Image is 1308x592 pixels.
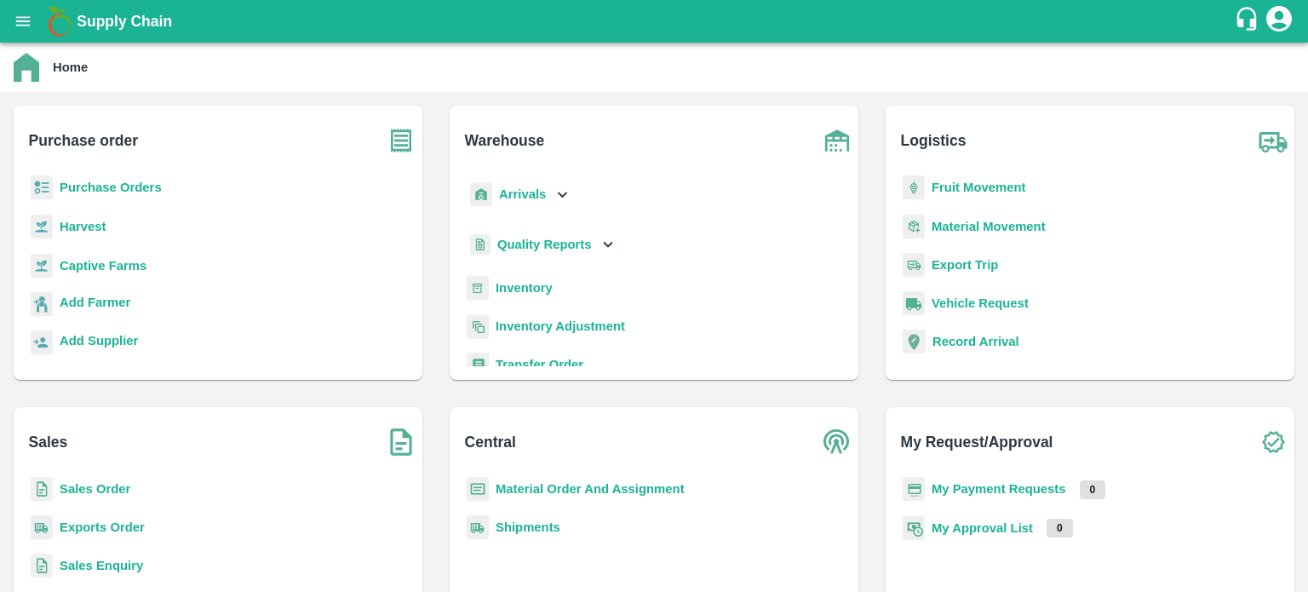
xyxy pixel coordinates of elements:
[1264,3,1294,39] div: account of current user
[901,430,1053,454] b: My Request/Approval
[29,430,68,454] b: Sales
[901,129,967,152] b: Logistics
[467,515,489,540] img: shipments
[903,214,925,239] img: material
[903,477,925,502] img: payment
[60,482,130,496] a: Sales Order
[932,521,1033,535] a: My Approval List
[816,421,858,463] img: central
[932,296,1029,310] a: Vehicle Request
[1252,421,1294,463] img: check
[496,520,560,534] a: Shipments
[14,53,39,82] img: home
[60,520,145,534] a: Exports Order
[903,291,925,316] img: vehicle
[467,353,489,377] img: whTransfer
[1234,6,1264,37] div: customer-support
[932,258,998,272] a: Export Trip
[31,330,53,355] img: supplier
[497,238,592,251] b: Quality Reports
[1252,119,1294,162] img: truck
[903,175,925,200] img: fruit
[31,214,53,239] img: harvest
[77,13,172,30] b: Supply Chain
[380,421,422,463] img: soSales
[496,281,553,295] a: Inventory
[53,60,88,74] b: Home
[467,276,489,301] img: whInventory
[467,227,617,262] div: Quality Reports
[77,9,1234,33] a: Supply Chain
[496,358,583,371] a: Transfer Order
[31,175,53,200] img: reciept
[903,515,925,541] img: approval
[60,293,130,316] a: Add Farmer
[903,253,925,278] img: delivery
[31,554,53,578] img: sales
[467,175,572,214] div: Arrivals
[1047,519,1073,537] p: 0
[816,119,858,162] img: warehouse
[467,314,489,339] img: inventory
[932,181,1026,194] a: Fruit Movement
[29,129,138,152] b: Purchase order
[932,220,1046,233] a: Material Movement
[60,181,162,194] a: Purchase Orders
[31,477,53,502] img: sales
[60,296,130,309] b: Add Farmer
[496,482,685,496] a: Material Order And Assignment
[60,259,146,273] a: Captive Farms
[60,334,138,348] b: Add Supplier
[31,292,53,317] img: farmer
[467,477,489,502] img: centralMaterial
[470,234,490,256] img: qualityReport
[60,331,138,354] a: Add Supplier
[1080,480,1106,499] p: 0
[465,430,516,454] b: Central
[499,187,546,201] b: Arrivals
[3,2,43,41] button: open drawer
[470,182,492,207] img: whArrival
[31,253,53,279] img: harvest
[465,129,545,152] b: Warehouse
[60,559,143,572] a: Sales Enquiry
[380,119,422,162] img: purchase
[496,319,625,333] a: Inventory Adjustment
[932,335,1019,348] a: Record Arrival
[60,220,106,233] a: Harvest
[903,330,926,353] img: recordArrival
[932,482,1066,496] a: My Payment Requests
[43,4,77,38] img: logo
[31,515,53,540] img: shipments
